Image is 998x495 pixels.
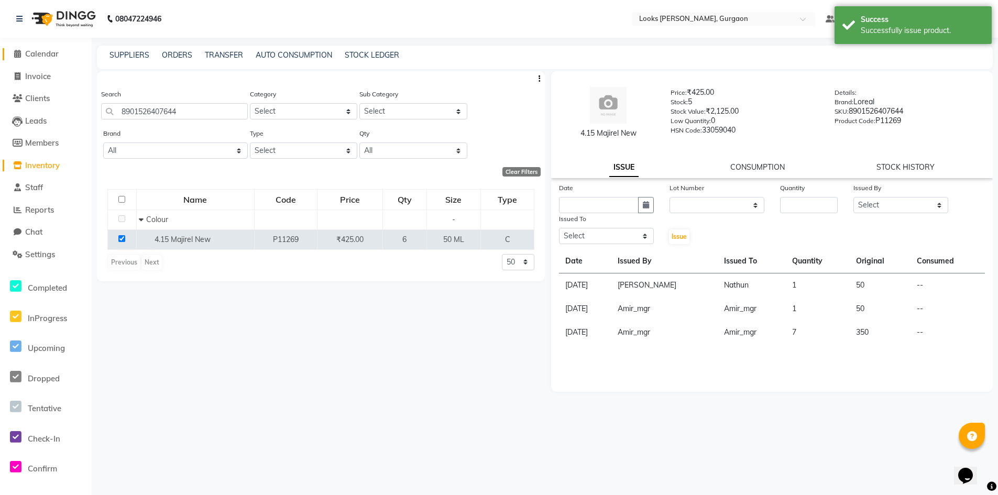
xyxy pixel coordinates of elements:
[250,90,276,99] label: Category
[835,88,857,97] label: Details:
[611,321,718,344] td: Amir_mgr
[273,235,299,244] span: P11269
[205,50,243,60] a: TRANSFER
[250,129,264,138] label: Type
[559,214,586,224] label: Issued To
[671,116,711,126] label: Low Quantity:
[359,90,398,99] label: Sub Category
[671,88,687,97] label: Price:
[28,434,60,444] span: Check-In
[780,183,805,193] label: Quantity
[3,71,89,83] a: Invoice
[443,235,464,244] span: 50 ML
[562,128,655,139] div: 4.15 Majirel New
[850,273,911,298] td: 50
[402,235,407,244] span: 6
[718,249,786,273] th: Issued To
[672,233,687,240] span: Issue
[718,273,786,298] td: Nathun
[559,273,611,298] td: [DATE]
[28,283,67,293] span: Completed
[25,249,55,259] span: Settings
[559,297,611,321] td: [DATE]
[835,107,849,116] label: SKU:
[25,93,50,103] span: Clients
[876,162,935,172] a: STOCK HISTORY
[359,129,369,138] label: Qty
[25,49,59,59] span: Calendar
[162,50,192,60] a: ORDERS
[611,297,718,321] td: Amir_mgr
[427,190,480,209] div: Size
[730,162,785,172] a: CONSUMPTION
[954,453,988,485] iframe: chat widget
[559,249,611,273] th: Date
[28,403,61,413] span: Tentative
[25,205,54,215] span: Reports
[383,190,426,209] div: Qty
[28,464,57,474] span: Confirm
[336,235,364,244] span: ₹425.00
[109,50,149,60] a: SUPPLIERS
[718,297,786,321] td: Amir_mgr
[137,190,254,209] div: Name
[611,249,718,273] th: Issued By
[670,183,704,193] label: Lot Number
[25,71,51,81] span: Invoice
[861,25,984,36] div: Successfully issue product.
[25,160,60,170] span: Inventory
[505,235,510,244] span: C
[835,116,875,126] label: Product Code:
[146,215,168,224] span: Colour
[28,313,67,323] span: InProgress
[669,229,689,244] button: Issue
[609,158,639,177] a: ISSUE
[835,96,982,111] div: Loreal
[718,321,786,344] td: Amir_mgr
[3,160,89,172] a: Inventory
[861,14,984,25] div: Success
[911,321,985,344] td: --
[25,116,47,126] span: Leads
[255,190,316,209] div: Code
[25,138,59,148] span: Members
[28,373,60,383] span: Dropped
[115,4,161,34] b: 08047224946
[671,97,688,107] label: Stock:
[3,115,89,127] a: Leads
[481,190,533,209] div: Type
[452,215,455,224] span: -
[103,129,120,138] label: Brand
[25,227,42,237] span: Chat
[671,96,818,111] div: 5
[3,93,89,105] a: Clients
[25,182,43,192] span: Staff
[850,321,911,344] td: 350
[853,183,881,193] label: Issued By
[559,321,611,344] td: [DATE]
[101,103,248,119] input: Search by product name or code
[786,321,850,344] td: 7
[3,48,89,60] a: Calendar
[155,235,211,244] span: 4.15 Majirel New
[3,249,89,261] a: Settings
[3,226,89,238] a: Chat
[671,87,818,102] div: ₹425.00
[911,249,985,273] th: Consumed
[502,167,541,177] div: Clear Filters
[256,50,332,60] a: AUTO CONSUMPTION
[3,182,89,194] a: Staff
[850,297,911,321] td: 50
[611,273,718,298] td: [PERSON_NAME]
[850,249,911,273] th: Original
[786,273,850,298] td: 1
[559,183,573,193] label: Date
[28,343,65,353] span: Upcoming
[911,297,985,321] td: --
[786,249,850,273] th: Quantity
[590,87,627,124] img: avatar
[671,107,706,116] label: Stock Value:
[3,137,89,149] a: Members
[671,125,818,139] div: 33059040
[911,273,985,298] td: --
